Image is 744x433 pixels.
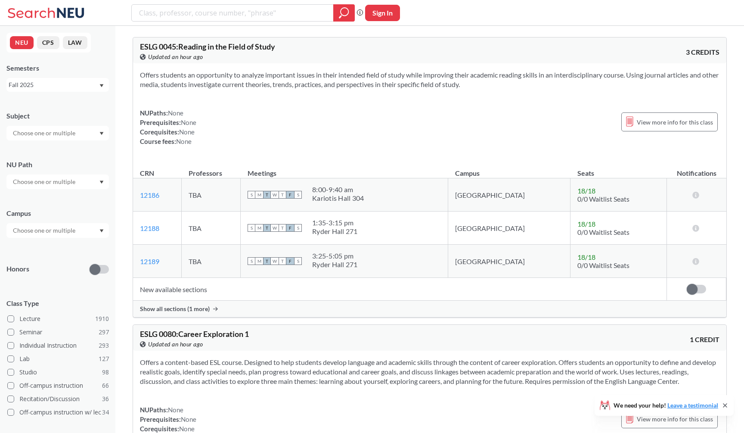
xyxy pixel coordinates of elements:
[333,4,355,22] div: magnifying glass
[577,220,595,228] span: 18 / 18
[6,78,109,92] div: Fall 2025Dropdown arrow
[10,36,34,49] button: NEU
[339,7,349,19] svg: magnifying glass
[99,132,104,135] svg: Dropdown arrow
[294,191,302,199] span: S
[312,194,364,202] div: Kariotis Hall 304
[286,191,294,199] span: F
[140,168,154,178] div: CRN
[312,260,358,269] div: Ryder Hall 271
[690,335,719,344] span: 1 CREDIT
[7,353,109,364] label: Lab
[140,224,159,232] a: 12188
[133,301,726,317] div: Show all sections (1 more)
[6,126,109,140] div: Dropdown arrow
[279,191,286,199] span: T
[7,340,109,351] label: Individual Instruction
[255,191,263,199] span: M
[140,108,196,146] div: NUPaths: Prerequisites: Corequisites: Course fees:
[182,212,241,245] td: TBA
[148,340,203,349] span: Updated an hour ago
[37,36,59,49] button: CPS
[448,160,570,178] th: Campus
[241,160,448,178] th: Meetings
[7,367,109,378] label: Studio
[7,313,109,324] label: Lecture
[614,402,718,408] span: We need your help!
[7,380,109,391] label: Off-campus instruction
[140,329,249,339] span: ESLG 0080 : Career Exploration 1
[99,229,104,233] svg: Dropdown arrow
[148,52,203,62] span: Updated an hour ago
[6,160,109,169] div: NU Path
[294,224,302,232] span: S
[179,425,195,433] span: None
[102,381,109,390] span: 66
[255,224,263,232] span: M
[9,80,99,90] div: Fall 2025
[168,406,183,414] span: None
[99,181,104,184] svg: Dropdown arrow
[294,257,302,265] span: S
[99,84,104,87] svg: Dropdown arrow
[7,327,109,338] label: Seminar
[102,394,109,404] span: 36
[637,117,713,128] span: View more info for this class
[99,354,109,364] span: 127
[7,393,109,405] label: Recitation/Discussion
[6,264,29,274] p: Honors
[6,174,109,189] div: Dropdown arrow
[286,224,294,232] span: F
[140,42,275,51] span: ESLG 0045 : Reading in the Field of Study
[686,47,719,57] span: 3 CREDITS
[271,191,279,199] span: W
[577,253,595,261] span: 18 / 18
[168,109,183,117] span: None
[6,299,109,308] span: Class Type
[6,223,109,238] div: Dropdown arrow
[263,191,271,199] span: T
[312,252,358,260] div: 3:25 - 5:05 pm
[7,407,109,418] label: Off-campus instruction w/ lec
[312,227,358,236] div: Ryder Hall 271
[102,368,109,377] span: 98
[176,137,192,145] span: None
[140,257,159,265] a: 12189
[637,414,713,424] span: View more info for this class
[140,191,159,199] a: 12186
[140,358,719,386] section: Offers a content-based ESL course. Designed to help students develop language and academic skills...
[271,257,279,265] span: W
[448,178,570,212] td: [GEOGRAPHIC_DATA]
[6,63,109,73] div: Semesters
[9,177,81,187] input: Choose one or multiple
[263,224,271,232] span: T
[9,128,81,138] input: Choose one or multiple
[181,118,196,126] span: None
[577,195,629,203] span: 0/0 Waitlist Seats
[99,327,109,337] span: 297
[248,224,255,232] span: S
[263,257,271,265] span: T
[667,402,718,409] a: Leave a testimonial
[182,160,241,178] th: Professors
[182,178,241,212] td: TBA
[248,191,255,199] span: S
[286,257,294,265] span: F
[255,257,263,265] span: M
[577,228,629,236] span: 0/0 Waitlist Seats
[140,70,719,89] section: Offers students an opportunity to analyze important issues in their intended field of study while...
[577,261,629,269] span: 0/0 Waitlist Seats
[577,187,595,195] span: 18 / 18
[570,160,667,178] th: Seats
[133,278,667,301] td: New available sections
[95,314,109,324] span: 1910
[138,6,327,20] input: Class, professor, course number, "phrase"
[9,225,81,236] input: Choose one or multiple
[312,218,358,227] div: 1:35 - 3:15 pm
[312,185,364,194] div: 8:00 - 9:40 am
[448,212,570,245] td: [GEOGRAPHIC_DATA]
[365,5,400,21] button: Sign In
[271,224,279,232] span: W
[448,245,570,278] td: [GEOGRAPHIC_DATA]
[181,415,196,423] span: None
